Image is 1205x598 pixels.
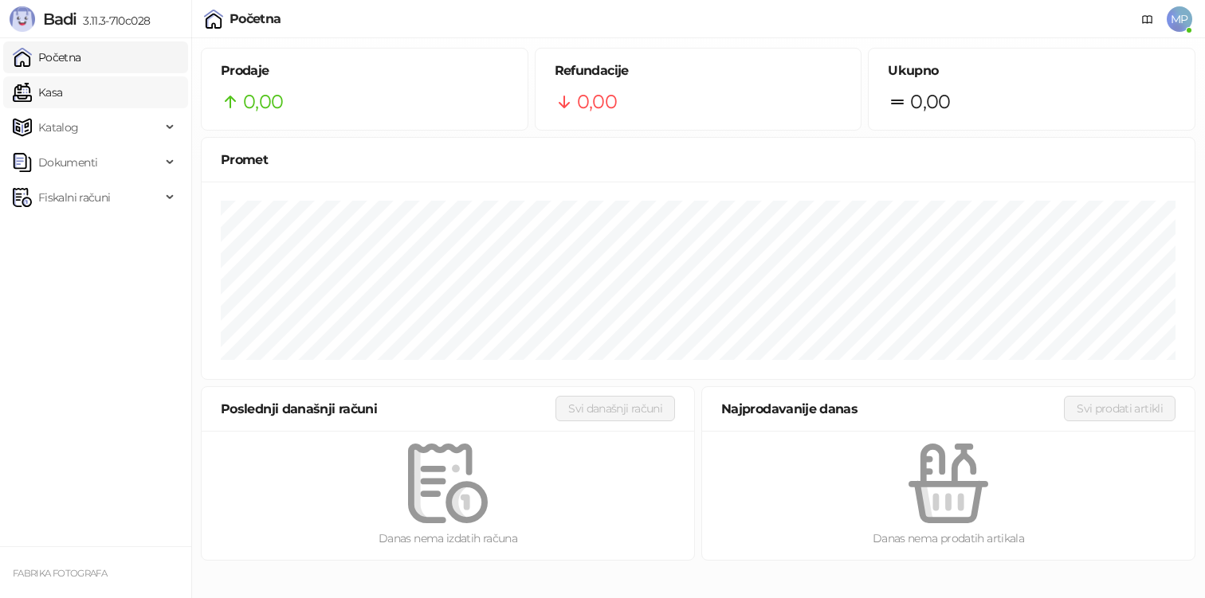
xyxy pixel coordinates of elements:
a: Dokumentacija [1135,6,1160,32]
h5: Refundacije [555,61,842,80]
span: 0,00 [910,87,950,117]
small: FABRIKA FOTOGRAFA [13,568,107,579]
h5: Ukupno [888,61,1176,80]
button: Svi prodati artikli [1064,396,1176,421]
div: Danas nema prodatih artikala [728,530,1169,547]
span: 0,00 [577,87,617,117]
div: Poslednji današnji računi [221,399,555,419]
span: Katalog [38,111,79,143]
span: 0,00 [243,87,283,117]
div: Promet [221,150,1176,170]
a: Kasa [13,76,62,108]
span: 3.11.3-710c028 [77,14,150,28]
div: Najprodavanije danas [721,399,1064,419]
img: Logo [10,6,35,32]
a: Početna [13,41,81,73]
button: Svi današnji računi [555,396,675,421]
span: Badi [43,10,77,29]
span: MP [1167,6,1192,32]
div: Početna [230,13,281,25]
span: Dokumenti [38,147,97,178]
div: Danas nema izdatih računa [227,530,669,547]
span: Fiskalni računi [38,182,110,213]
h5: Prodaje [221,61,508,80]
